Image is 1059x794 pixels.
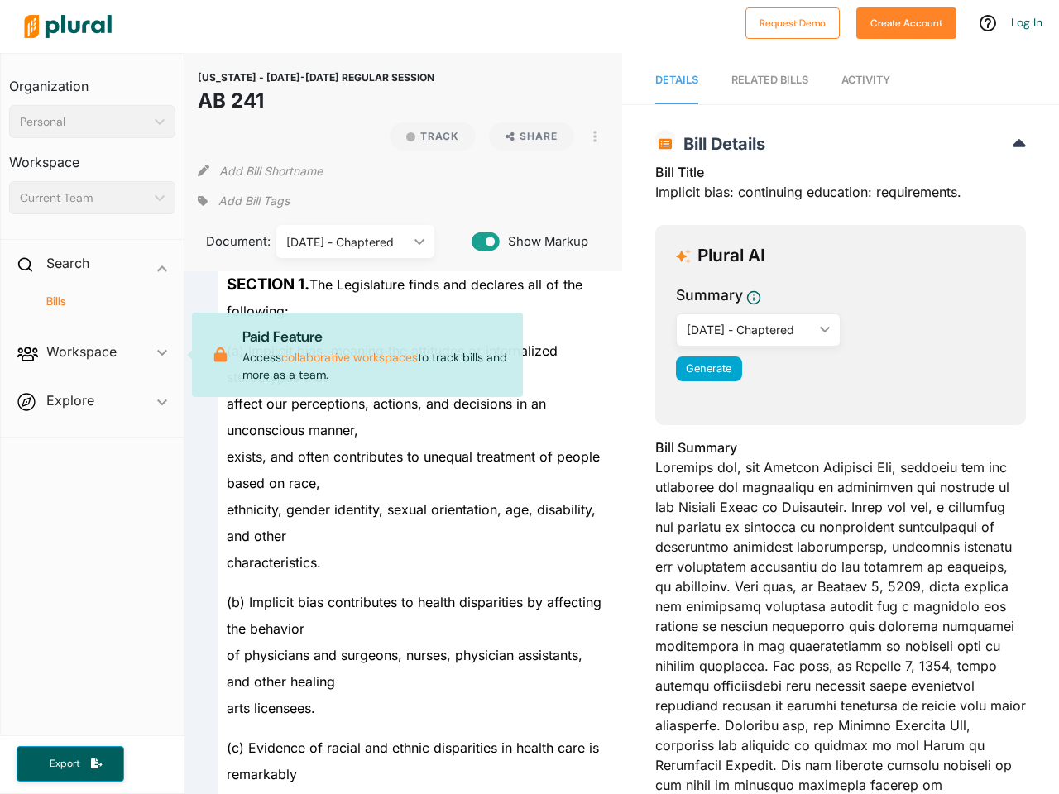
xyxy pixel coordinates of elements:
div: RELATED BILLS [731,72,808,88]
span: exists, and often contributes to unequal treatment of people based on race, [227,448,600,491]
div: [DATE] - Chaptered [687,321,813,338]
button: Add Bill Shortname [219,157,323,184]
span: The Legislature finds and declares all of the following: [227,276,582,319]
button: Request Demo [745,7,840,39]
span: Details [655,74,698,86]
div: Current Team [20,189,148,207]
span: Activity [841,74,890,86]
a: Details [655,57,698,104]
div: [DATE] - Chaptered [286,233,408,251]
span: characteristics. [227,554,321,571]
span: Bill Details [675,134,765,154]
button: Share [482,122,581,151]
button: Share [489,122,574,151]
a: Request Demo [745,13,840,31]
span: Export [38,757,91,771]
button: Create Account [856,7,956,39]
h3: Bill Summary [655,438,1026,457]
h3: Summary [676,285,743,306]
a: Activity [841,57,890,104]
p: Access to track bills and more as a team. [242,326,510,384]
span: of physicians and surgeons, nurses, physician assistants, and other healing [227,647,582,690]
h2: Search [46,254,89,272]
div: Add tags [198,189,289,213]
span: ethnicity, gender identity, sexual orientation, age, disability, and other [227,501,596,544]
div: Implicit bias: continuing education: requirements. [655,162,1026,212]
span: (b) Implicit bias contributes to health disparities by affecting the behavior [227,594,601,637]
span: Generate [686,362,731,375]
p: Paid Feature [242,326,510,347]
span: Show Markup [500,232,588,251]
div: Personal [20,113,148,131]
a: Bills [26,294,167,309]
h1: AB 241 [198,86,434,116]
span: [US_STATE] - [DATE]-[DATE] REGULAR SESSION [198,71,434,84]
strong: SECTION 1. [227,275,309,294]
h3: Organization [9,62,175,98]
button: Track [390,122,476,151]
a: Log In [1011,15,1042,30]
h3: Plural AI [697,246,765,266]
span: Document: [198,232,256,251]
span: arts licensees. [227,700,315,716]
button: Generate [676,356,742,381]
span: Add Bill Tags [218,193,290,209]
a: Create Account [856,13,956,31]
span: (c) Evidence of racial and ethnic disparities in health care is remarkably [227,739,599,782]
h3: Workspace [9,138,175,175]
a: collaborative workspaces [281,350,418,365]
a: RELATED BILLS [731,57,808,104]
h3: Bill Title [655,162,1026,182]
button: Export [17,746,124,782]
